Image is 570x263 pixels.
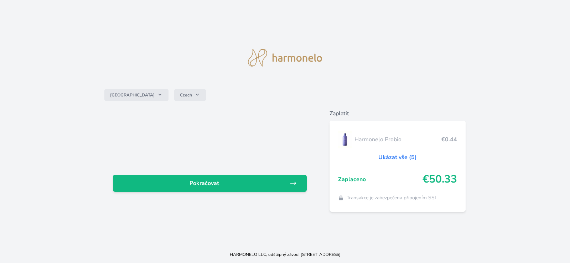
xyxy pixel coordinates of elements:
[347,194,437,201] span: Transakce je zabezpečena připojením SSL
[113,175,307,192] a: Pokračovat
[110,92,155,98] span: [GEOGRAPHIC_DATA]
[119,179,290,188] span: Pokračovat
[330,109,465,118] h6: Zaplatit
[338,131,352,148] img: CLEAN_PROBIO_se_stinem_x-lo.jpg
[180,92,192,98] span: Czech
[378,153,417,162] a: Ukázat vše (5)
[104,89,169,101] button: [GEOGRAPHIC_DATA]
[248,49,322,67] img: logo.svg
[354,135,441,144] span: Harmonelo Probio
[441,135,457,144] span: €0.44
[174,89,206,101] button: Czech
[423,173,457,186] span: €50.33
[338,175,422,184] span: Zaplaceno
